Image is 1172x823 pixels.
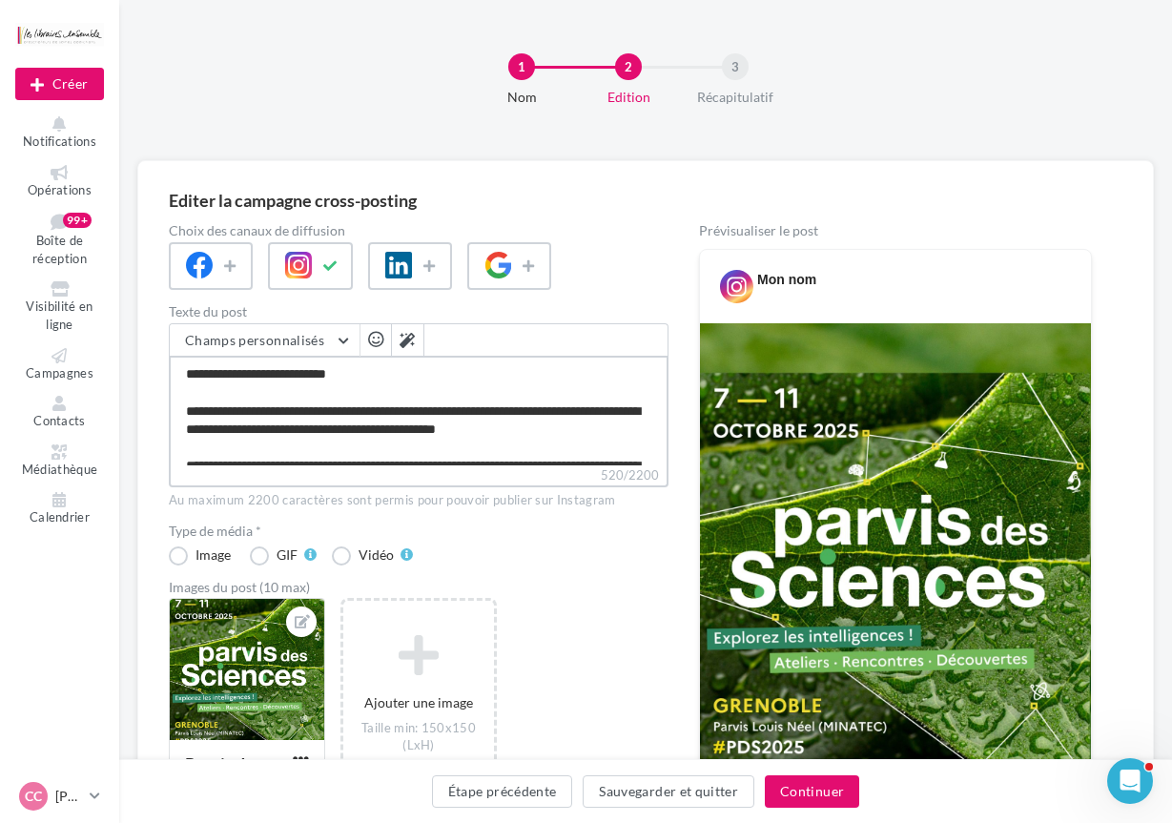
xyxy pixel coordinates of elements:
span: Campagnes [26,365,93,381]
button: Champs personnalisés [170,324,360,357]
button: Notifications [15,113,104,154]
div: Prévisualiser le post [699,224,1092,237]
a: Calendrier [15,488,104,529]
div: Image [195,548,231,562]
label: 520/2200 [169,465,668,487]
label: Type de média * [169,525,668,538]
div: Mon nom [757,270,816,289]
span: Notifications [23,134,96,149]
a: Médiathèque [15,441,104,482]
div: Editer la campagne cross-posting [169,192,417,209]
a: Campagnes [15,344,104,385]
div: Récapitulatif [674,88,796,107]
div: Nom [461,88,583,107]
span: Médiathèque [22,462,98,477]
div: Nouvelle campagne [15,68,104,100]
div: 99+ [63,213,92,228]
span: Boîte de réception [32,234,87,267]
div: Images du post (10 max) [169,581,668,594]
iframe: Intercom live chat [1107,758,1153,804]
div: Edition [567,88,689,107]
div: Vidéo [359,548,394,562]
div: Parvis des sciences 2025 [185,753,262,814]
span: Calendrier [30,509,90,525]
div: Au maximum 2200 caractères sont permis pour pouvoir publier sur Instagram [169,492,668,509]
a: CC [PERSON_NAME] [15,778,104,814]
span: Opérations [28,182,92,197]
div: 2 [615,53,642,80]
div: 1 [508,53,535,80]
span: Champs personnalisés [185,332,324,348]
div: GIF [277,548,298,562]
span: CC [25,787,42,806]
span: Contacts [33,413,86,428]
button: Étape précédente [432,775,573,808]
a: Visibilité en ligne [15,278,104,336]
span: Visibilité en ligne [26,299,93,333]
p: [PERSON_NAME] [55,787,82,806]
a: Opérations [15,161,104,202]
div: 3 [722,53,749,80]
button: Sauvegarder et quitter [583,775,754,808]
button: Continuer [765,775,859,808]
label: Choix des canaux de diffusion [169,224,668,237]
button: Créer [15,68,104,100]
a: Contacts [15,392,104,433]
label: Texte du post [169,305,668,319]
a: Boîte de réception99+ [15,209,104,270]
